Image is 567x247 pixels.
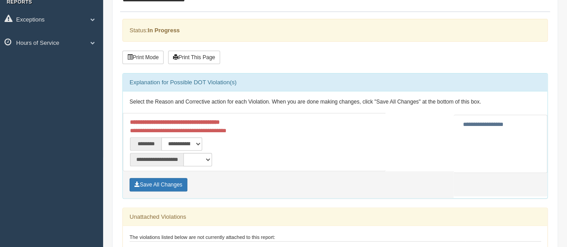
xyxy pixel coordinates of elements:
[147,27,180,34] strong: In Progress
[130,178,187,191] button: Save
[130,234,275,240] small: The violations listed below are not currently attached to this report:
[123,91,547,113] div: Select the Reason and Corrective action for each Violation. When you are done making changes, cli...
[122,51,164,64] button: Print Mode
[168,51,220,64] button: Print This Page
[122,19,548,42] div: Status:
[123,74,547,91] div: Explanation for Possible DOT Violation(s)
[123,208,547,226] div: Unattached Violations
